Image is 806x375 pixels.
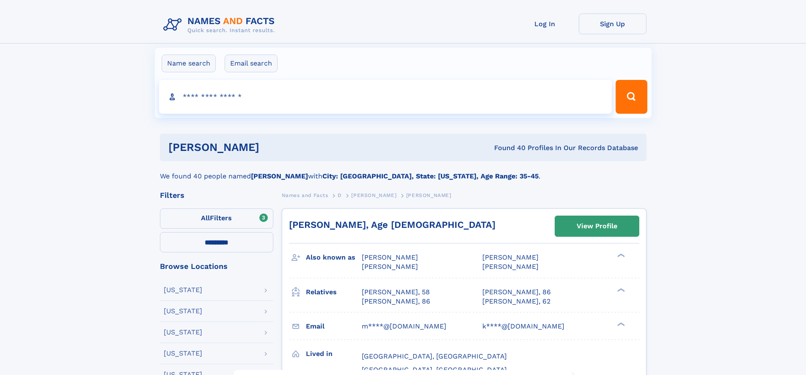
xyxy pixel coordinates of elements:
[306,285,362,299] h3: Relatives
[406,192,451,198] span: [PERSON_NAME]
[251,172,308,180] b: [PERSON_NAME]
[338,190,342,200] a: D
[164,308,202,315] div: [US_STATE]
[164,329,202,336] div: [US_STATE]
[482,253,539,261] span: [PERSON_NAME]
[362,352,507,360] span: [GEOGRAPHIC_DATA], [GEOGRAPHIC_DATA]
[511,14,579,34] a: Log In
[160,161,646,181] div: We found 40 people named with .
[306,250,362,265] h3: Also known as
[377,143,638,153] div: Found 40 Profiles In Our Records Database
[362,297,430,306] a: [PERSON_NAME], 86
[482,297,550,306] a: [PERSON_NAME], 62
[338,192,342,198] span: D
[482,263,539,271] span: [PERSON_NAME]
[160,263,273,270] div: Browse Locations
[168,142,377,153] h1: [PERSON_NAME]
[362,366,507,374] span: [GEOGRAPHIC_DATA], [GEOGRAPHIC_DATA]
[201,214,210,222] span: All
[555,216,639,236] a: View Profile
[615,321,625,327] div: ❯
[159,80,612,114] input: search input
[162,55,216,72] label: Name search
[351,192,396,198] span: [PERSON_NAME]
[362,263,418,271] span: [PERSON_NAME]
[322,172,539,180] b: City: [GEOGRAPHIC_DATA], State: [US_STATE], Age Range: 35-45
[615,253,625,258] div: ❯
[306,319,362,334] h3: Email
[289,219,495,230] a: [PERSON_NAME], Age [DEMOGRAPHIC_DATA]
[616,80,647,114] button: Search Button
[164,287,202,293] div: [US_STATE]
[351,190,396,200] a: [PERSON_NAME]
[164,350,202,357] div: [US_STATE]
[160,208,273,229] label: Filters
[160,14,282,36] img: Logo Names and Facts
[482,287,551,297] a: [PERSON_NAME], 86
[362,253,418,261] span: [PERSON_NAME]
[362,287,430,297] a: [PERSON_NAME], 58
[160,192,273,199] div: Filters
[577,216,617,236] div: View Profile
[225,55,278,72] label: Email search
[579,14,646,34] a: Sign Up
[306,347,362,361] h3: Lived in
[282,190,328,200] a: Names and Facts
[615,287,625,293] div: ❯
